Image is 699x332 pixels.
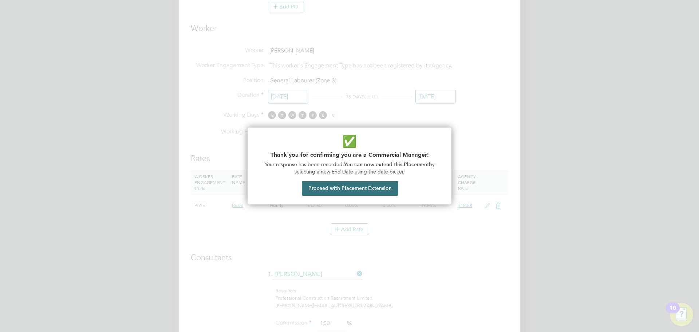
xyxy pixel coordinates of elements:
button: Proceed with Placement Extension [302,181,398,196]
p: ✅ [256,133,443,150]
strong: You can now extend this Placement [344,161,429,168]
div: Commercial Manager Confirmation [248,128,451,204]
h2: Thank you for confirming you are a Commercial Manager! [256,151,443,158]
span: Your response has been recorded. [265,161,344,168]
span: by selecting a new End Date using the date picker. [295,161,436,175]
